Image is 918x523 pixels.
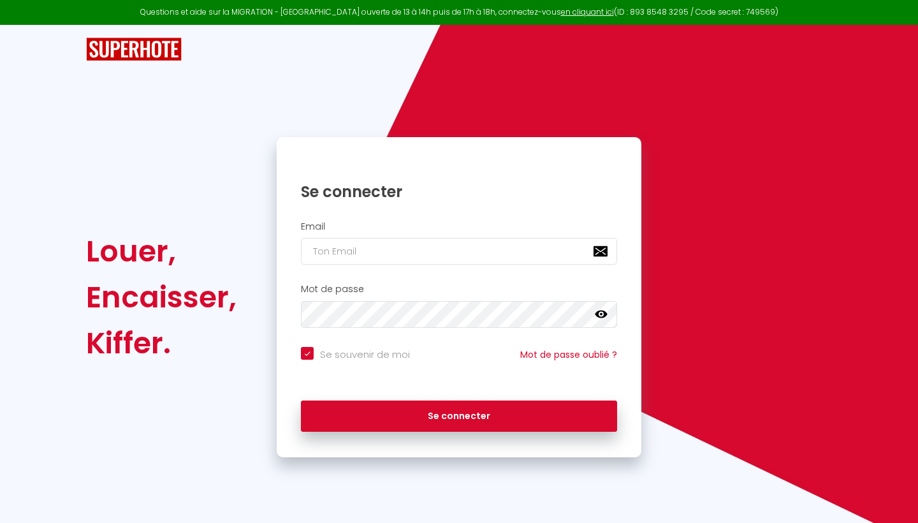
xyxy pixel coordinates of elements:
[561,6,614,17] a: en cliquant ici
[301,401,617,432] button: Se connecter
[86,274,237,320] div: Encaisser,
[301,221,617,232] h2: Email
[301,182,617,202] h1: Se connecter
[86,38,182,61] img: SuperHote logo
[520,348,617,361] a: Mot de passe oublié ?
[86,320,237,366] div: Kiffer.
[301,238,617,265] input: Ton Email
[86,228,237,274] div: Louer,
[301,284,617,295] h2: Mot de passe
